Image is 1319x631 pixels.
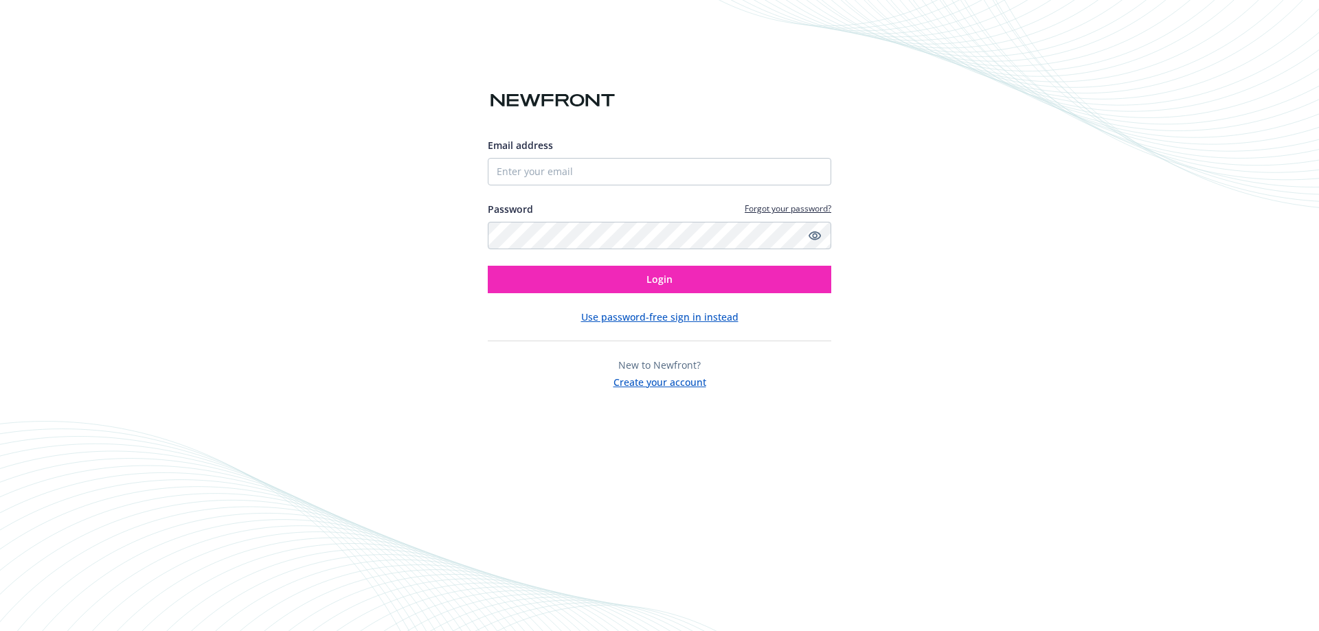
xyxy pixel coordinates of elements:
[581,310,739,324] button: Use password-free sign in instead
[646,273,673,286] span: Login
[488,222,831,249] input: Enter your password
[618,358,701,371] span: New to Newfront?
[745,203,831,214] a: Forgot your password?
[488,266,831,293] button: Login
[613,372,706,389] button: Create your account
[807,227,823,244] a: Show password
[488,158,831,185] input: Enter your email
[488,89,618,113] img: Newfront logo
[488,202,533,216] label: Password
[488,139,553,152] span: Email address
